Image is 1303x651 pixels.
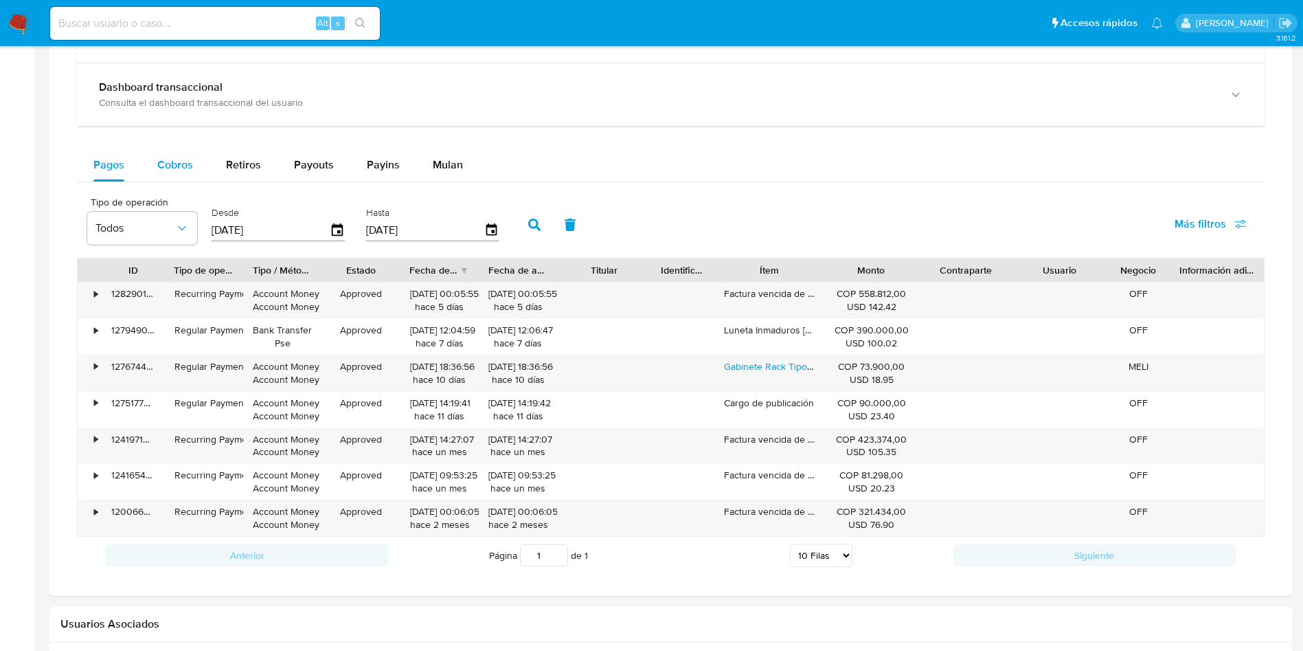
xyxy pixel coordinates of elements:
span: s [336,16,340,30]
button: search-icon [346,14,374,33]
span: Accesos rápidos [1061,16,1137,30]
p: damian.rodriguez@mercadolibre.com [1196,16,1273,30]
span: 3.161.2 [1276,32,1296,43]
a: Notificaciones [1151,17,1163,29]
h2: Usuarios Asociados [60,617,1281,631]
a: Salir [1278,16,1293,30]
input: Buscar usuario o caso... [50,14,380,32]
span: Alt [317,16,328,30]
